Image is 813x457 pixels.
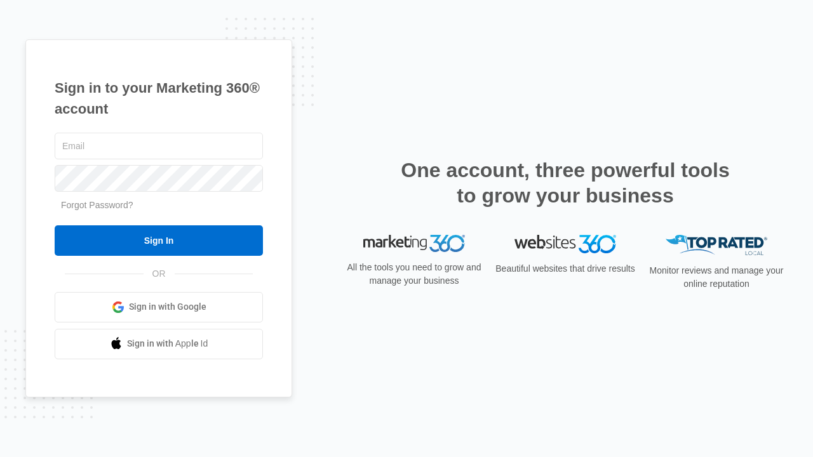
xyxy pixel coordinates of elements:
[144,267,175,281] span: OR
[61,200,133,210] a: Forgot Password?
[514,235,616,253] img: Websites 360
[397,157,734,208] h2: One account, three powerful tools to grow your business
[55,225,263,256] input: Sign In
[55,133,263,159] input: Email
[343,261,485,288] p: All the tools you need to grow and manage your business
[55,77,263,119] h1: Sign in to your Marketing 360® account
[645,264,788,291] p: Monitor reviews and manage your online reputation
[129,300,206,314] span: Sign in with Google
[55,292,263,322] a: Sign in with Google
[55,329,263,359] a: Sign in with Apple Id
[666,235,767,256] img: Top Rated Local
[127,337,208,350] span: Sign in with Apple Id
[363,235,465,253] img: Marketing 360
[494,262,636,275] p: Beautiful websites that drive results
